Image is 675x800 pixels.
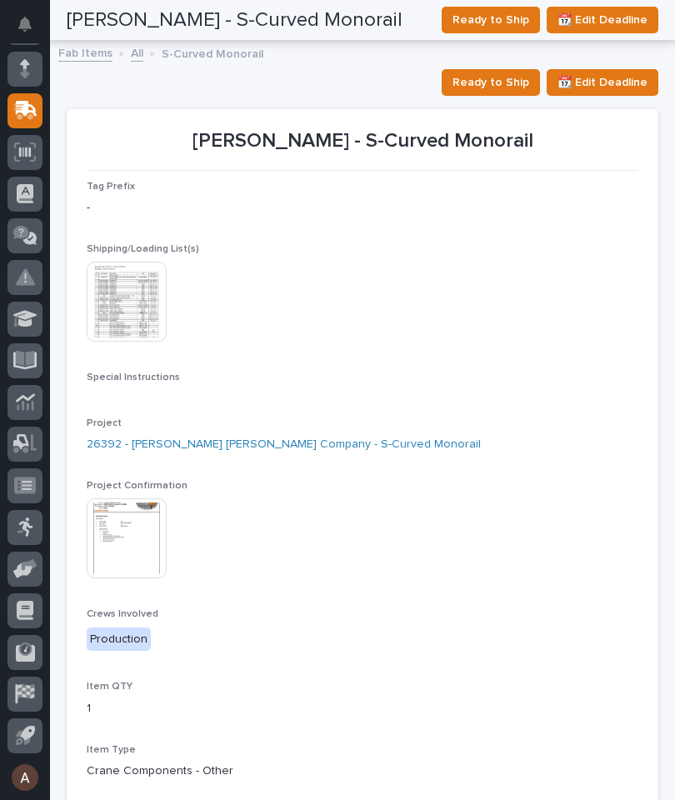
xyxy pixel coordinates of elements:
[87,481,187,491] span: Project Confirmation
[87,436,481,453] a: 26392 - [PERSON_NAME] [PERSON_NAME] Company - S-Curved Monorail
[547,69,658,96] button: 📆 Edit Deadline
[87,129,638,153] p: [PERSON_NAME] - S-Curved Monorail
[87,682,132,692] span: Item QTY
[131,42,143,62] a: All
[442,69,540,96] button: Ready to Ship
[7,760,42,795] button: users-avatar
[87,627,151,652] div: Production
[87,762,638,780] p: Crane Components - Other
[452,72,529,92] span: Ready to Ship
[87,372,180,382] span: Special Instructions
[87,745,136,755] span: Item Type
[87,182,135,192] span: Tag Prefix
[162,43,263,62] p: S-Curved Monorail
[87,700,638,717] p: 1
[87,609,158,619] span: Crews Involved
[557,72,647,92] span: 📆 Edit Deadline
[87,199,638,217] p: -
[7,7,42,42] button: Notifications
[58,42,112,62] a: Fab Items
[87,244,199,254] span: Shipping/Loading List(s)
[87,418,122,428] span: Project
[21,17,42,43] div: Notifications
